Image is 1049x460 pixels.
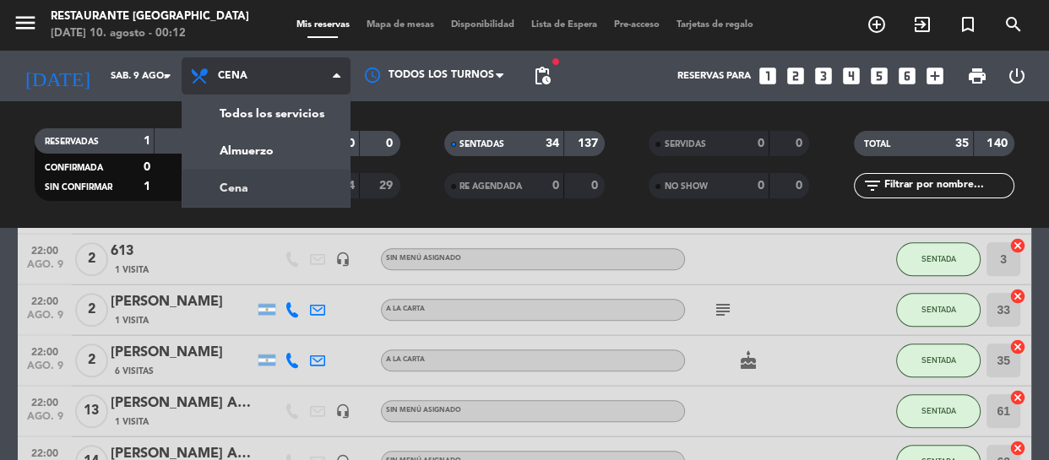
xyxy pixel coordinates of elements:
i: subject [713,300,733,320]
div: [DATE] 10. agosto - 00:12 [51,25,249,42]
span: CONFIRMADA [45,164,103,172]
i: looks_one [757,65,779,87]
span: 22:00 [24,290,66,310]
span: Reservas para [677,71,751,82]
a: Cena [182,170,350,207]
strong: 140 [986,138,1010,149]
i: search [1003,14,1024,35]
i: add_circle_outline [867,14,887,35]
button: SENTADA [896,293,981,327]
span: ago. 9 [24,360,66,380]
div: [PERSON_NAME] [111,342,254,364]
span: SENTADA [921,254,956,263]
input: Filtrar por nombre... [883,176,1014,195]
span: ago. 9 [24,411,66,430]
span: 2 [75,344,108,377]
i: looks_5 [868,65,890,87]
i: cancel [1009,440,1026,457]
i: looks_3 [813,65,834,87]
strong: 34 [546,138,559,149]
a: Almuerzo [182,133,350,170]
i: cancel [1009,237,1026,254]
span: Mis reservas [288,20,358,30]
span: 22:00 [24,392,66,411]
span: 2 [75,242,108,276]
span: ago. 9 [24,259,66,279]
span: Cena [218,70,247,82]
span: 13 [75,394,108,428]
span: SENTADA [921,305,956,314]
span: 22:00 [24,240,66,259]
strong: 1 [143,135,149,147]
span: TOTAL [864,140,890,149]
div: 613 [111,241,254,262]
strong: 4 [348,180,355,192]
strong: 0 [796,180,806,192]
strong: 35 [955,138,969,149]
strong: 0 [591,180,601,192]
span: SERVIDAS [664,140,705,149]
i: looks_6 [896,65,918,87]
strong: 0 [796,138,806,149]
button: SENTADA [896,394,981,428]
strong: 1 [143,181,149,192]
strong: 0 [552,180,559,192]
span: pending_actions [532,66,552,86]
span: Disponibilidad [443,20,523,30]
i: headset_mic [335,252,351,267]
div: Restaurante [GEOGRAPHIC_DATA] [51,8,249,25]
strong: 29 [379,180,396,192]
span: SENTADA [921,406,956,415]
i: power_settings_new [1007,66,1027,86]
strong: 0 [348,138,355,149]
span: 1 Visita [115,314,149,327]
span: RESERVADAS [45,138,99,146]
i: headset_mic [335,403,351,419]
strong: 0 [758,138,764,149]
i: exit_to_app [912,14,932,35]
i: arrow_drop_down [157,66,177,86]
strong: 0 [143,161,149,173]
span: Sin menú asignado [386,255,461,262]
span: A LA CARTA [386,306,425,312]
i: looks_4 [840,65,862,87]
span: SIN CONFIRMAR [45,183,112,192]
i: cancel [1009,389,1026,406]
span: 6 Visitas [115,365,154,378]
button: SENTADA [896,344,981,377]
span: A LA CARTA [386,356,425,363]
i: [DATE] [13,57,102,95]
span: Pre-acceso [606,20,668,30]
div: [PERSON_NAME] ALOJ [111,392,254,414]
span: Mapa de mesas [358,20,443,30]
div: [PERSON_NAME] [111,291,254,313]
span: Sin menú asignado [386,407,461,414]
button: menu [13,10,38,41]
span: print [967,66,987,86]
span: SENTADA [921,355,956,365]
strong: 137 [578,138,601,149]
span: 1 Visita [115,263,149,277]
i: add_box [924,65,946,87]
span: 2 [75,293,108,327]
span: ago. 9 [24,310,66,329]
i: menu [13,10,38,35]
a: Todos los servicios [182,95,350,133]
span: fiber_manual_record [551,57,561,67]
div: LOG OUT [997,51,1037,101]
span: 22:00 [24,341,66,360]
strong: 0 [758,180,764,192]
span: SENTADAS [459,140,504,149]
button: SENTADA [896,242,981,276]
i: turned_in_not [958,14,978,35]
span: 1 Visita [115,415,149,429]
span: Lista de Espera [523,20,606,30]
i: looks_two [785,65,807,87]
i: cancel [1009,288,1026,305]
span: RE AGENDADA [459,182,522,191]
i: cake [738,350,758,371]
i: cancel [1009,338,1026,355]
strong: 0 [386,138,396,149]
span: NO SHOW [664,182,707,191]
i: filter_list [862,176,883,196]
